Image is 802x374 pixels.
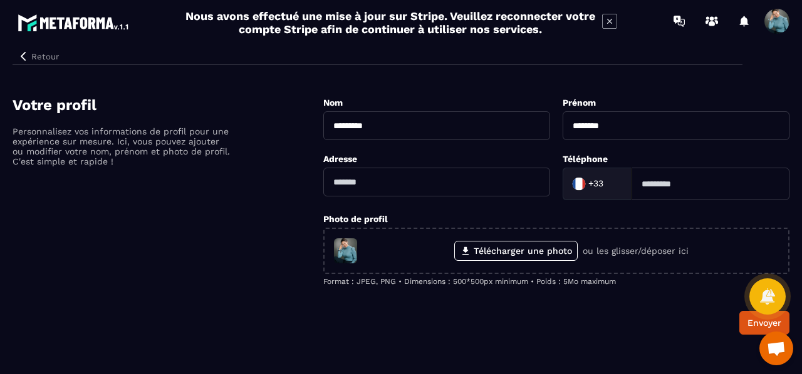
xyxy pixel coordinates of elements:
[185,9,596,36] h2: Nous avons effectué une mise à jour sur Stripe. Veuillez reconnecter votre compte Stripe afin de ...
[454,241,578,261] label: Télécharger une photo
[323,154,357,164] label: Adresse
[566,171,591,196] img: Country Flag
[18,11,130,34] img: logo
[739,311,789,335] button: Envoyer
[563,154,608,164] label: Téléphone
[606,174,618,193] input: Search for option
[13,48,64,64] button: Retour
[759,331,793,365] div: Ouvrir le chat
[323,214,388,224] label: Photo de profil
[13,96,323,114] h4: Votre profil
[563,98,596,108] label: Prénom
[323,98,343,108] label: Nom
[13,126,232,166] p: Personnalisez vos informations de profil pour une expérience sur mesure. Ici, vous pouvez ajouter...
[563,168,632,200] div: Search for option
[323,277,789,286] p: Format : JPEG, PNG • Dimensions : 500*500px minimum • Poids : 5Mo maximum
[588,178,603,190] span: +33
[583,246,689,256] p: ou les glisser/déposer ici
